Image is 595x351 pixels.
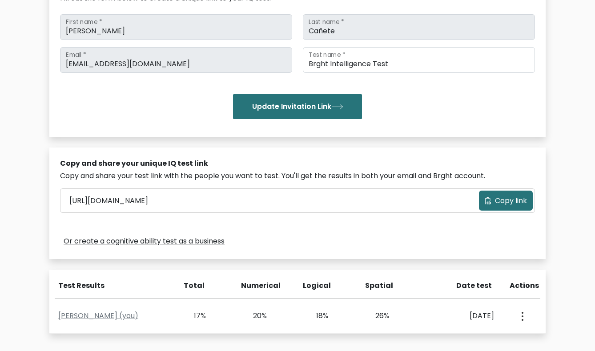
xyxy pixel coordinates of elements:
div: 20% [242,311,267,321]
div: Logical [303,280,329,291]
div: 18% [303,311,328,321]
div: Date test [427,280,499,291]
a: Or create a cognitive ability test as a business [64,236,225,247]
div: 26% [364,311,390,321]
input: Email [60,47,292,73]
div: Spatial [365,280,391,291]
button: Copy link [479,191,533,211]
input: First name [60,14,292,40]
div: Copy and share your unique IQ test link [60,158,535,169]
input: Test name [303,47,535,73]
div: 17% [181,311,206,321]
div: Numerical [241,280,267,291]
input: Last name [303,14,535,40]
div: Actions [510,280,540,291]
a: [PERSON_NAME] (you) [58,311,138,321]
div: Total [179,280,205,291]
div: [DATE] [425,311,494,321]
div: Test Results [58,280,168,291]
button: Update Invitation Link [233,94,362,119]
span: Copy link [495,195,527,206]
div: Copy and share your test link with the people you want to test. You'll get the results in both yo... [60,171,535,181]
